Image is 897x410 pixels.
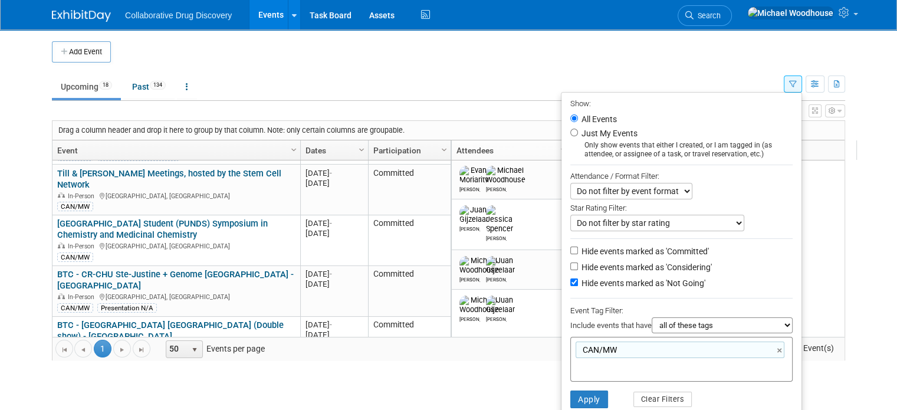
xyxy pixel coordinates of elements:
a: Column Settings [288,140,301,158]
img: Michael Woodhouse [486,166,525,185]
img: In-Person Event [58,192,65,198]
img: Evan Moriarity [459,166,488,185]
span: Collaborative Drug Discovery [125,11,232,20]
div: [DATE] [305,178,363,188]
div: [GEOGRAPHIC_DATA], [GEOGRAPHIC_DATA] [57,191,295,201]
div: Juan Gijzelaar [486,275,507,283]
img: Juan Gijzelaar [459,205,488,224]
a: Till & [PERSON_NAME] Meetings, hosted by the Stem Cell Network [57,168,281,190]
span: CAN/MW [580,344,617,356]
div: [DATE] [305,320,363,330]
span: Go to the next page [117,345,127,355]
a: Column Settings [438,140,451,158]
td: Committed [368,215,451,266]
div: Michael Woodhouse [459,275,480,283]
div: Juan Gijzelaar [459,224,480,232]
a: Participation [373,140,443,160]
div: [DATE] [305,330,363,340]
span: - [330,219,332,228]
img: Juan Gijzelaar [486,296,515,314]
div: Event Tag Filter: [570,304,793,317]
label: All Events [579,115,617,123]
div: CAN/MW [57,202,93,211]
img: In-Person Event [58,242,65,248]
span: 1 [94,340,111,357]
div: CAN/MW [57,303,93,313]
div: Presentation N/A [97,303,157,313]
div: [DATE] [305,228,363,238]
span: In-Person [68,192,98,200]
div: Show: [570,96,793,110]
img: Michael Woodhouse [459,256,499,275]
a: Go to the next page [113,340,131,357]
label: Hide events marked as 'Committed' [579,245,709,257]
span: - [330,270,332,278]
a: Attendees [456,140,562,160]
a: Column Settings [557,140,570,158]
a: [GEOGRAPHIC_DATA] Student (PUNDS) Symposium in Chemistry and Medicinal Chemistry [57,218,268,240]
td: Committed [368,317,451,368]
span: select [190,345,199,355]
label: Hide events marked as 'Considering' [579,261,712,273]
div: Juan Gijzelaar [486,314,507,322]
button: Clear Filters [633,392,692,407]
img: Juan Gijzelaar [486,256,515,275]
a: Event [57,140,293,160]
div: Only show events that either I created, or I am tagged in (as attendee, or assignee of a task, or... [570,141,793,159]
div: [DATE] [305,269,363,279]
div: Evan Moriarity [459,185,480,192]
img: Michael Woodhouse [747,6,834,19]
span: Column Settings [439,145,449,155]
span: 50 [166,341,186,357]
div: CAN/MW [57,252,93,262]
label: Hide events marked as 'Not Going' [579,277,705,289]
div: Drag a column header and drop it here to group by that column. Note: only certain columns are gro... [52,121,845,140]
div: Include events that have [570,317,793,337]
span: Go to the last page [137,345,146,355]
a: Past134 [123,76,175,98]
a: × [777,344,784,357]
img: ExhibitDay [52,10,111,22]
img: In-Person Event [58,293,65,299]
img: Michael Woodhouse [459,296,499,314]
span: Column Settings [289,145,298,155]
span: Search [694,11,721,20]
div: [DATE] [305,168,363,178]
span: In-Person [68,242,98,250]
span: - [330,320,332,329]
div: [DATE] [305,218,363,228]
div: Jessica Spencer [486,234,507,241]
div: [GEOGRAPHIC_DATA], [GEOGRAPHIC_DATA] [57,241,295,251]
span: 18 [99,81,112,90]
span: Column Settings [558,145,568,155]
img: Jessica Spencer [486,205,513,234]
a: Go to the first page [55,340,73,357]
a: Dates [305,140,360,160]
a: Upcoming18 [52,76,121,98]
div: [GEOGRAPHIC_DATA], [GEOGRAPHIC_DATA] [57,291,295,301]
a: Column Settings [356,140,369,158]
div: [DATE] [305,279,363,289]
span: Go to the previous page [78,345,88,355]
span: 134 [150,81,166,90]
a: Search [678,5,732,26]
label: Just My Events [579,127,638,139]
div: Attendance / Format Filter: [570,169,793,183]
span: Events per page [151,340,277,357]
a: BTC - CR-CHU Ste-Justine + Genome [GEOGRAPHIC_DATA] - [GEOGRAPHIC_DATA] [57,269,294,291]
td: Committed [368,266,451,317]
span: Go to the first page [60,345,69,355]
button: Add Event [52,41,111,63]
div: Michael Woodhouse [486,185,507,192]
a: BTC - [GEOGRAPHIC_DATA] [GEOGRAPHIC_DATA] (Double show) - [GEOGRAPHIC_DATA] [57,320,284,342]
button: Apply [570,391,608,408]
span: - [330,169,332,178]
span: In-Person [68,293,98,301]
div: Michael Woodhouse [459,314,480,322]
a: Go to the last page [133,340,150,357]
span: Column Settings [357,145,366,155]
a: Go to the previous page [74,340,92,357]
td: Committed [368,165,451,215]
div: Star Rating Filter: [570,199,793,215]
